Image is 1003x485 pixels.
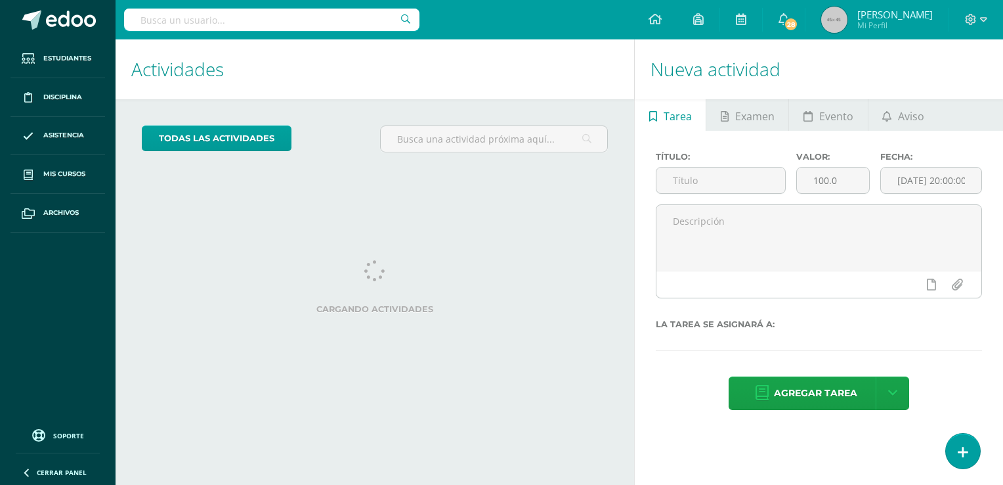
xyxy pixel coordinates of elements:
span: Mi Perfil [857,20,933,31]
span: [PERSON_NAME] [857,8,933,21]
span: Estudiantes [43,53,91,64]
span: Archivos [43,208,79,218]
a: Mis cursos [11,155,105,194]
a: Tarea [635,99,706,131]
a: Disciplina [11,78,105,117]
label: La tarea se asignará a: [656,319,982,329]
input: Busca un usuario... [124,9,419,31]
span: Asistencia [43,130,84,141]
label: Título: [656,152,786,162]
label: Cargando actividades [142,304,608,314]
a: Archivos [11,194,105,233]
span: 28 [784,17,798,32]
span: Mis cursos [43,169,85,179]
input: Busca una actividad próxima aquí... [381,126,607,152]
span: Tarea [664,101,692,132]
input: Fecha de entrega [881,168,981,193]
a: Evento [789,99,867,131]
span: Evento [819,101,853,132]
a: Soporte [16,426,100,444]
a: Asistencia [11,117,105,156]
input: Título [656,168,785,193]
a: todas las Actividades [142,126,291,151]
span: Disciplina [43,92,82,103]
input: Puntos máximos [797,168,869,193]
h1: Nueva actividad [651,39,987,99]
a: Estudiantes [11,39,105,78]
a: Aviso [868,99,939,131]
span: Aviso [898,101,924,132]
span: Examen [735,101,775,132]
img: 45x45 [821,7,847,33]
span: Agregar tarea [774,377,857,409]
a: Examen [706,99,788,131]
span: Soporte [53,431,84,440]
h1: Actividades [131,39,618,99]
label: Valor: [796,152,870,162]
label: Fecha: [880,152,982,162]
span: Cerrar panel [37,468,87,477]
